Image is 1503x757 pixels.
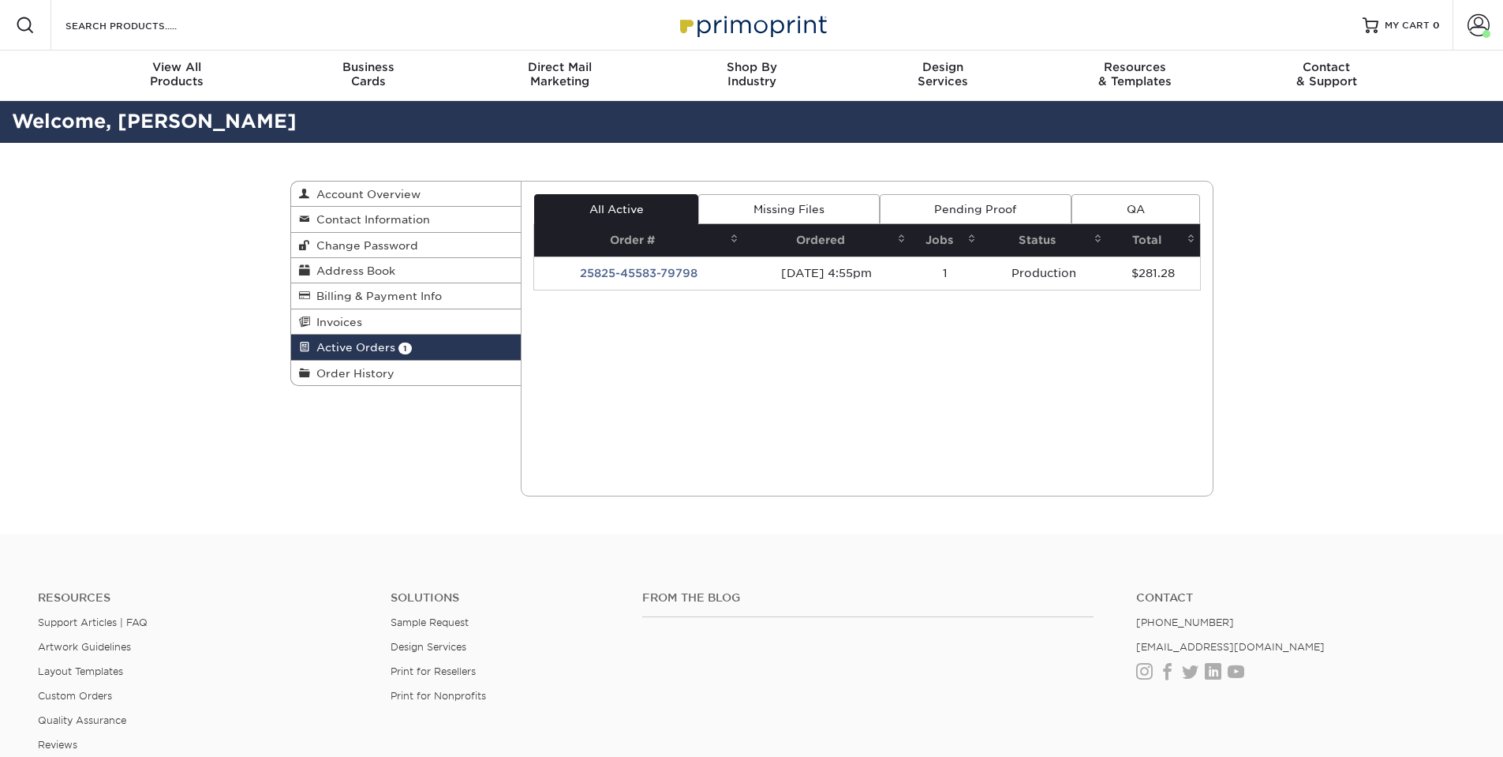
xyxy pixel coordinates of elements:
[743,224,910,257] th: Ordered
[310,264,395,277] span: Address Book
[391,690,486,702] a: Print for Nonprofits
[847,60,1039,88] div: Services
[38,616,148,628] a: Support Articles | FAQ
[391,616,469,628] a: Sample Request
[1039,51,1231,101] a: Resources& Templates
[534,257,743,290] td: 25825-45583-79798
[291,233,522,258] a: Change Password
[656,60,847,88] div: Industry
[291,335,522,360] a: Active Orders 1
[1071,194,1199,224] a: QA
[910,257,981,290] td: 1
[880,194,1071,224] a: Pending Proof
[310,290,442,302] span: Billing & Payment Info
[642,591,1094,605] h4: From the Blog
[1136,591,1465,605] a: Contact
[38,665,123,677] a: Layout Templates
[291,207,522,232] a: Contact Information
[656,51,847,101] a: Shop ByIndustry
[38,591,367,605] h4: Resources
[81,60,273,74] span: View All
[38,739,77,751] a: Reviews
[464,60,656,74] span: Direct Mail
[38,641,131,653] a: Artwork Guidelines
[1107,257,1200,290] td: $281.28
[1136,616,1234,628] a: [PHONE_NUMBER]
[81,60,273,88] div: Products
[534,194,698,224] a: All Active
[656,60,847,74] span: Shop By
[38,714,126,726] a: Quality Assurance
[464,51,656,101] a: Direct MailMarketing
[310,341,395,354] span: Active Orders
[534,224,743,257] th: Order #
[291,182,522,207] a: Account Overview
[673,8,831,42] img: Primoprint
[1231,60,1423,74] span: Contact
[1039,60,1231,74] span: Resources
[391,591,619,605] h4: Solutions
[291,258,522,283] a: Address Book
[391,641,466,653] a: Design Services
[291,309,522,335] a: Invoices
[391,665,476,677] a: Print for Resellers
[1039,60,1231,88] div: & Templates
[272,51,464,101] a: BusinessCards
[291,361,522,385] a: Order History
[1231,51,1423,101] a: Contact& Support
[981,257,1107,290] td: Production
[847,51,1039,101] a: DesignServices
[310,213,430,226] span: Contact Information
[910,224,981,257] th: Jobs
[847,60,1039,74] span: Design
[1433,20,1440,31] span: 0
[310,367,394,380] span: Order History
[272,60,464,74] span: Business
[981,224,1107,257] th: Status
[81,51,273,101] a: View AllProducts
[1385,19,1430,32] span: MY CART
[1107,224,1200,257] th: Total
[291,283,522,309] a: Billing & Payment Info
[38,690,112,702] a: Custom Orders
[698,194,879,224] a: Missing Files
[464,60,656,88] div: Marketing
[1136,641,1325,653] a: [EMAIL_ADDRESS][DOMAIN_NAME]
[398,343,412,354] span: 1
[64,16,218,35] input: SEARCH PRODUCTS.....
[310,188,421,200] span: Account Overview
[310,239,418,252] span: Change Password
[310,316,362,328] span: Invoices
[1231,60,1423,88] div: & Support
[743,257,910,290] td: [DATE] 4:55pm
[272,60,464,88] div: Cards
